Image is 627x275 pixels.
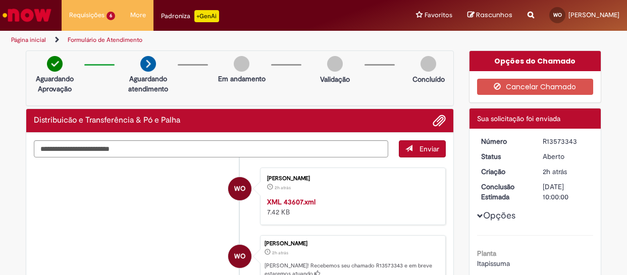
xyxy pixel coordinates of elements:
dt: Conclusão Estimada [474,182,536,202]
img: img-circle-grey.png [421,56,436,72]
dt: Número [474,136,536,146]
span: WO [234,177,245,201]
h2: Distribuicão e Transferência & Pó e Palha Histórico de tíquete [34,116,180,125]
div: Opções do Chamado [469,51,601,71]
span: WO [553,12,562,18]
img: ServiceNow [1,5,53,25]
span: 2h atrás [272,250,288,256]
a: XML 43607.xml [267,197,316,206]
p: Aguardando atendimento [124,74,173,94]
span: 2h atrás [543,167,567,176]
div: [DATE] 10:00:00 [543,182,590,202]
p: Concluído [412,74,445,84]
button: Cancelar Chamado [477,79,594,95]
span: Favoritos [425,10,452,20]
button: Adicionar anexos [433,114,446,127]
div: [PERSON_NAME] [265,241,440,247]
ul: Trilhas de página [8,31,410,49]
dt: Criação [474,167,536,177]
div: 7.42 KB [267,197,435,217]
time: 28/09/2025 00:26:55 [272,250,288,256]
span: 6 [107,12,115,20]
span: [PERSON_NAME] [568,11,619,19]
span: More [130,10,146,20]
span: WO [234,244,245,268]
span: Requisições [69,10,104,20]
time: 28/09/2025 00:25:29 [275,185,291,191]
button: Enviar [399,140,446,157]
div: Walter Oliveira [228,177,251,200]
div: Walter Oliveira [228,245,251,268]
img: img-circle-grey.png [327,56,343,72]
b: Planta [477,249,496,258]
img: img-circle-grey.png [234,56,249,72]
div: 28/09/2025 00:26:55 [543,167,590,177]
p: Validação [320,74,350,84]
a: Página inicial [11,36,46,44]
p: Em andamento [218,74,266,84]
p: Aguardando Aprovação [30,74,79,94]
img: arrow-next.png [140,56,156,72]
div: Padroniza [161,10,219,22]
textarea: Digite sua mensagem aqui... [34,140,388,157]
time: 28/09/2025 00:26:55 [543,167,567,176]
a: Formulário de Atendimento [68,36,142,44]
span: Enviar [420,144,439,153]
img: check-circle-green.png [47,56,63,72]
p: +GenAi [194,10,219,22]
span: 2h atrás [275,185,291,191]
dt: Status [474,151,536,161]
div: [PERSON_NAME] [267,176,435,182]
div: Aberto [543,151,590,161]
span: Sua solicitação foi enviada [477,114,560,123]
span: Itapissuma [477,259,510,268]
div: R13573343 [543,136,590,146]
span: Rascunhos [476,10,512,20]
a: Rascunhos [467,11,512,20]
